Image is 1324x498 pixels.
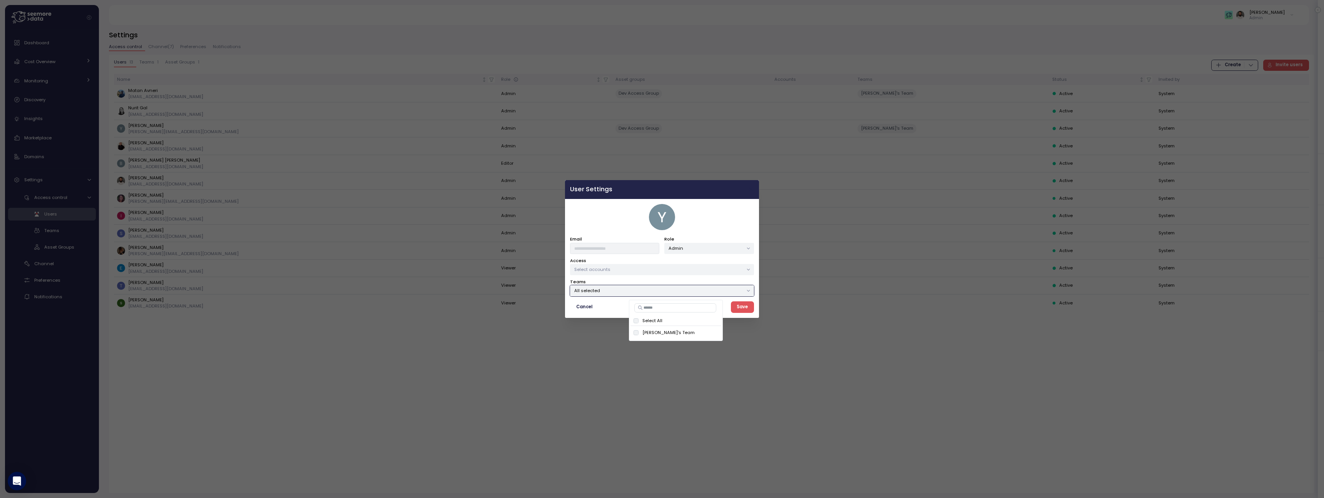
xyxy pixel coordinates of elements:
[570,257,586,264] label: Access
[8,472,26,490] div: Open Intercom Messenger
[642,329,695,336] p: [PERSON_NAME]'s Team
[649,204,675,230] img: ACg8ocKvqwnLMA34EL5-0z6HW-15kcrLxT5Mmx2M21tMPLYJnykyAQ=s96-c
[642,318,662,324] p: Select All
[570,279,586,286] label: Teams
[737,302,748,313] span: Save
[665,236,675,243] label: Role
[665,243,754,254] button: Admin
[576,302,592,313] span: Cancel
[570,236,582,243] label: Email
[570,302,598,313] button: Cancel
[574,287,743,294] p: All selected
[731,302,754,313] button: Save
[570,186,612,192] h2: User Settings
[574,266,743,272] p: Select accounts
